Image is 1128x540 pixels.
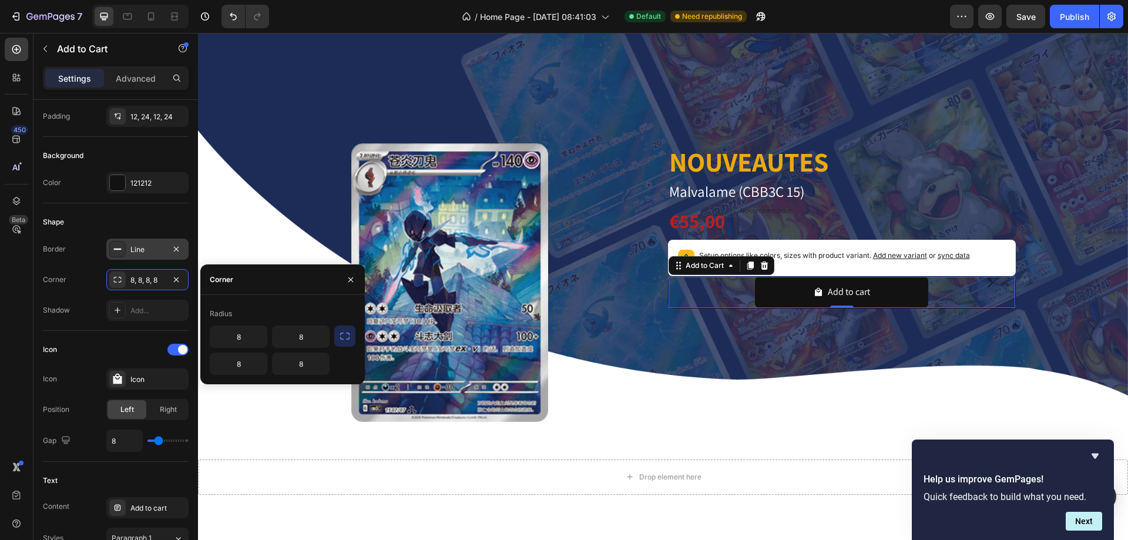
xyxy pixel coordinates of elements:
span: / [475,11,478,23]
div: Undo/Redo [221,5,269,28]
div: Drop element here [441,440,503,449]
span: Home Page - [DATE] 08:41:03 [480,11,596,23]
button: Publish [1050,5,1099,28]
div: Shape [43,217,64,227]
div: Add to cart [630,251,672,268]
input: Auto [107,430,142,451]
p: No compare price [542,174,593,181]
div: Color [43,177,61,188]
p: Setup options like colors, sizes with product variant. [501,217,772,229]
input: Auto [273,353,329,374]
div: Radius [210,308,232,319]
span: Default [636,11,661,22]
button: Save [1006,5,1045,28]
div: 450 [11,125,28,135]
button: Hide survey [1088,449,1102,463]
p: Quick feedback to build what you need. [924,491,1102,502]
div: Publish [1060,11,1089,23]
div: Shadow [43,305,70,316]
div: Corner [210,274,233,285]
div: Content [43,501,69,512]
div: Beta [9,215,28,224]
input: Auto [273,326,329,347]
div: Icon [130,374,186,385]
span: Add new variant [675,218,729,227]
div: 121212 [130,178,186,189]
button: Add to cart [557,244,730,275]
span: Left [120,404,134,415]
span: Need republishing [682,11,742,22]
h2: NOUVEAUTES [470,110,818,148]
div: Add to cart [130,503,186,514]
div: Padding [43,111,70,122]
input: Auto [210,326,267,347]
div: Gap [43,433,73,449]
div: Icon [43,344,57,355]
button: Carousel Next Arrow [775,233,808,266]
span: Save [1016,12,1036,22]
p: 7 [77,9,82,24]
p: Advanced [116,72,156,85]
div: Add... [130,306,186,316]
div: €55,00 [470,169,528,206]
div: 8, 8, 8, 8 [130,275,164,286]
div: Help us improve GemPages! [924,449,1102,531]
div: Position [43,404,69,415]
div: Text [43,475,58,486]
div: 12, 24, 12, 24 [130,112,186,122]
div: Background [43,150,83,161]
iframe: Design area [198,33,1128,540]
button: 7 [5,5,88,28]
span: or [729,218,772,227]
div: Border [43,244,66,254]
p: Add to Cart [57,42,157,56]
h2: Help us improve GemPages! [924,472,1102,487]
button: Next question [1066,512,1102,531]
p: Settings [58,72,91,85]
input: Auto [210,353,267,374]
h2: Malvalame (CBB3C 15) [470,148,818,170]
span: Right [160,404,177,415]
div: Line [130,244,164,255]
div: Add to Cart [485,227,528,238]
div: Icon [43,374,57,384]
div: Corner [43,274,66,285]
span: sync data [740,218,772,227]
